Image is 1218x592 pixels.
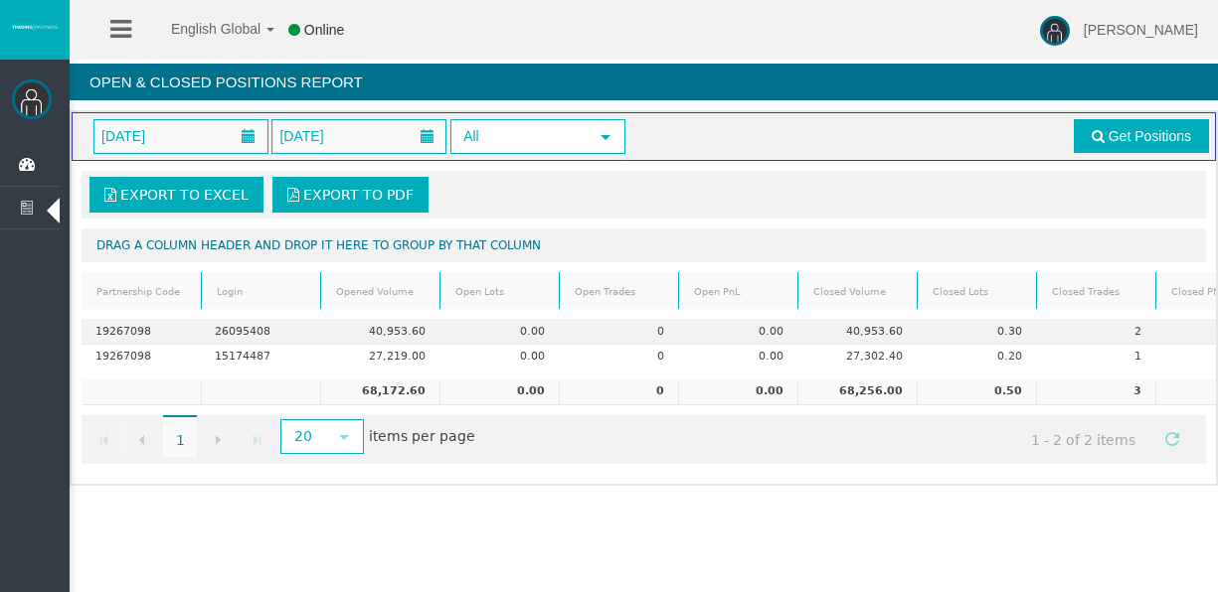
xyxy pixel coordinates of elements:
td: 40,953.60 [320,319,439,345]
div: Drag a column header and drop it here to group by that column [82,228,1206,262]
td: 27,302.40 [797,345,917,370]
span: Online [304,22,344,38]
td: 0.30 [917,319,1036,345]
span: 1 - 2 of 2 items [1013,421,1154,458]
span: 1 [163,415,197,457]
span: Get Positions [1109,128,1191,144]
td: 27,219.00 [320,345,439,370]
td: 68,172.60 [320,379,439,405]
span: [DATE] [95,122,151,150]
a: Partnership Code [85,278,199,305]
span: [PERSON_NAME] [1084,22,1198,38]
td: 0.00 [439,379,559,405]
span: Go to the last page [249,432,264,448]
a: Open Trades [563,278,676,305]
td: 0 [559,319,678,345]
td: 0.00 [678,345,797,370]
span: Export to Excel [120,187,249,203]
img: user-image [1040,16,1070,46]
td: 15174487 [201,345,320,370]
a: Export to Excel [89,177,263,213]
td: 68,256.00 [797,379,917,405]
a: Closed Lots [921,278,1034,305]
a: Opened Volume [324,278,437,305]
a: Go to the last page [239,421,274,457]
a: Closed Trades [1040,278,1153,305]
h4: Open & Closed Positions Report [70,64,1218,100]
td: 0 [559,379,678,405]
a: Login [205,278,318,305]
td: 0.00 [439,319,559,345]
a: Open Lots [443,278,557,305]
a: Go to the next page [200,421,236,457]
td: 0.50 [917,379,1036,405]
td: 40,953.60 [797,319,917,345]
a: Refresh [1155,421,1189,455]
td: 0.00 [678,379,797,405]
a: Go to the previous page [124,421,160,457]
span: Export to PDF [303,187,414,203]
td: 2 [1036,319,1155,345]
a: Closed Volume [801,278,915,305]
span: Refresh [1164,431,1180,447]
td: 1 [1036,345,1155,370]
td: 26095408 [201,319,320,345]
span: Go to the first page [96,432,112,448]
a: Open PnL [682,278,795,305]
span: select [336,429,352,445]
span: items per page [275,421,475,454]
img: logo.svg [10,23,60,31]
td: 3 [1036,379,1155,405]
td: 19267098 [82,319,201,345]
td: 0 [559,345,678,370]
td: 0.00 [439,345,559,370]
span: select [598,129,613,145]
td: 19267098 [82,345,201,370]
a: Export to PDF [272,177,429,213]
span: English Global [145,21,261,37]
span: All [452,121,588,152]
td: 0.20 [917,345,1036,370]
span: [DATE] [273,122,329,150]
span: Go to the previous page [134,432,150,448]
span: 20 [282,421,325,452]
span: Go to the next page [210,432,226,448]
a: Go to the first page [87,421,122,457]
td: 0.00 [678,319,797,345]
